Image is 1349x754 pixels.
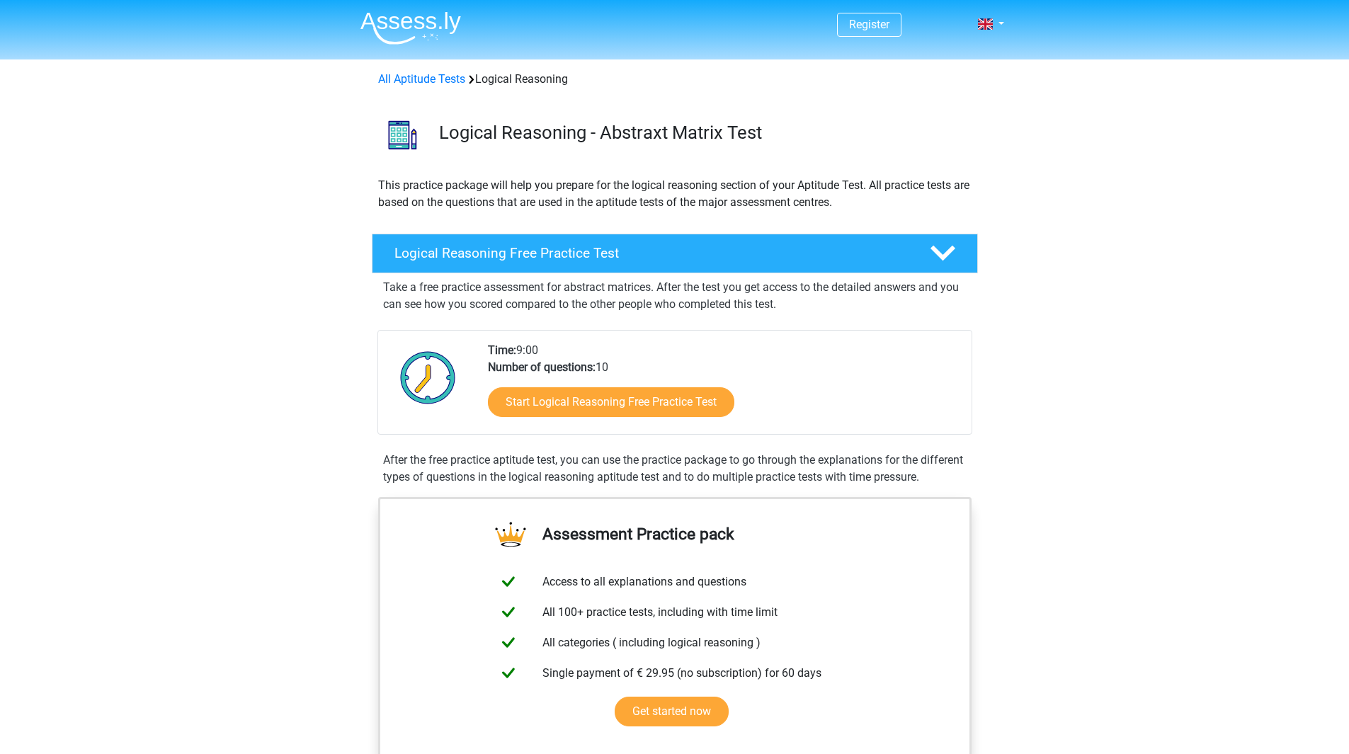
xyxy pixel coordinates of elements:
a: Register [849,18,889,31]
a: Get started now [615,697,729,726]
a: Logical Reasoning Free Practice Test [366,234,984,273]
img: logical reasoning [372,105,433,165]
b: Time: [488,343,516,357]
p: This practice package will help you prepare for the logical reasoning section of your Aptitude Te... [378,177,972,211]
img: Clock [392,342,464,413]
a: Start Logical Reasoning Free Practice Test [488,387,734,417]
h3: Logical Reasoning - Abstraxt Matrix Test [439,122,967,144]
h4: Logical Reasoning Free Practice Test [394,245,907,261]
div: Logical Reasoning [372,71,977,88]
img: Assessly [360,11,461,45]
p: Take a free practice assessment for abstract matrices. After the test you get access to the detai... [383,279,967,313]
b: Number of questions: [488,360,596,374]
div: After the free practice aptitude test, you can use the practice package to go through the explana... [377,452,972,486]
div: 9:00 10 [477,342,971,434]
a: All Aptitude Tests [378,72,465,86]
